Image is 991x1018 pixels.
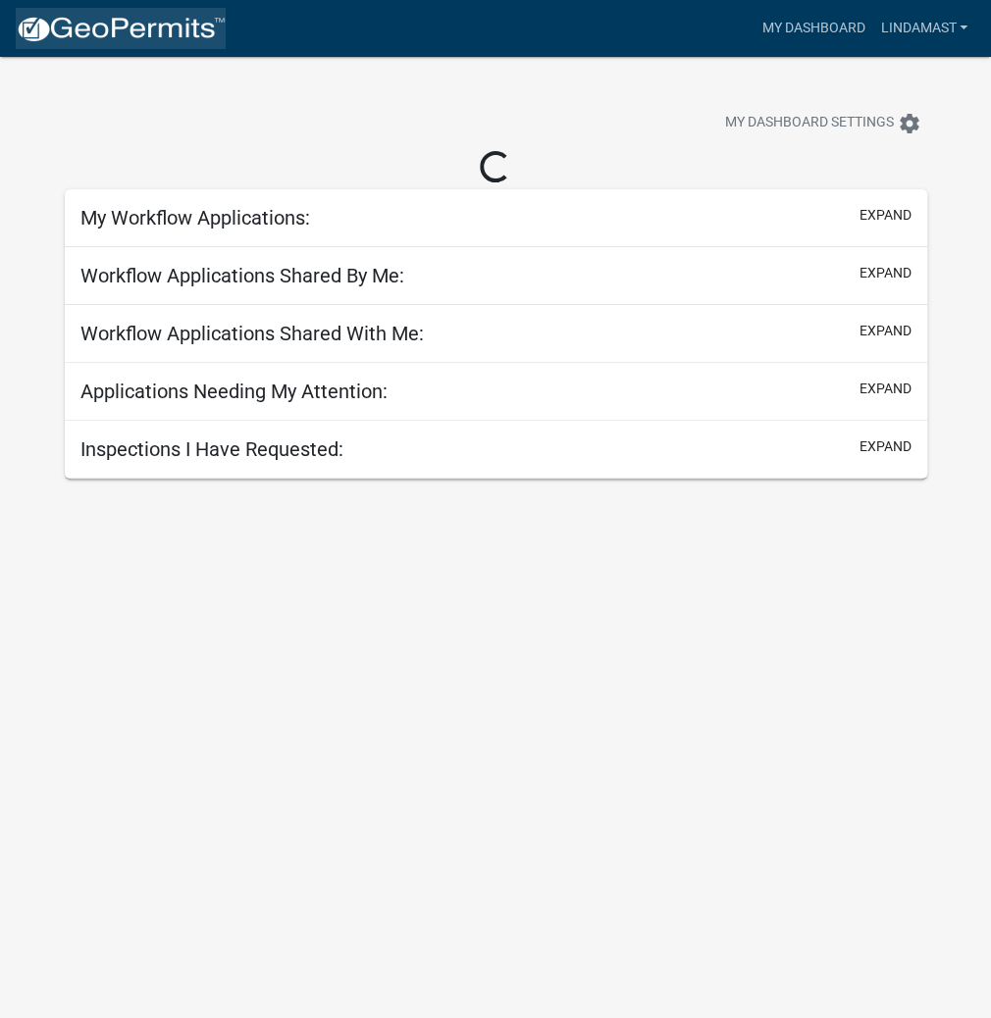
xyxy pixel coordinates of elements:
button: expand [860,263,912,283]
a: My Dashboard [754,10,872,47]
h5: Applications Needing My Attention: [80,380,388,403]
h5: My Workflow Applications: [80,206,310,229]
button: expand [860,205,912,226]
h5: Workflow Applications Shared By Me: [80,264,404,287]
button: expand [860,436,912,457]
button: expand [860,321,912,341]
h5: Inspections I Have Requested: [80,437,343,461]
button: My Dashboard Settingssettings [709,104,937,142]
i: settings [898,112,921,135]
h5: Workflow Applications Shared With Me: [80,322,424,345]
span: My Dashboard Settings [725,112,894,135]
button: expand [860,379,912,399]
a: lindamast [872,10,975,47]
